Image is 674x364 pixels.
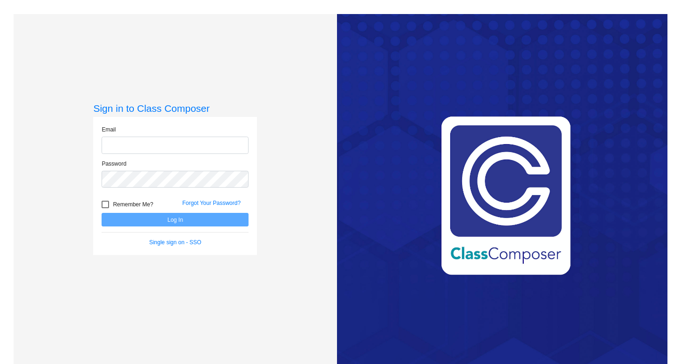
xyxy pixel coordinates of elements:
label: Email [102,125,116,134]
label: Password [102,160,126,168]
h3: Sign in to Class Composer [93,102,257,114]
a: Forgot Your Password? [182,200,241,206]
button: Log In [102,213,249,226]
span: Remember Me? [113,199,153,210]
a: Single sign on - SSO [149,239,201,246]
